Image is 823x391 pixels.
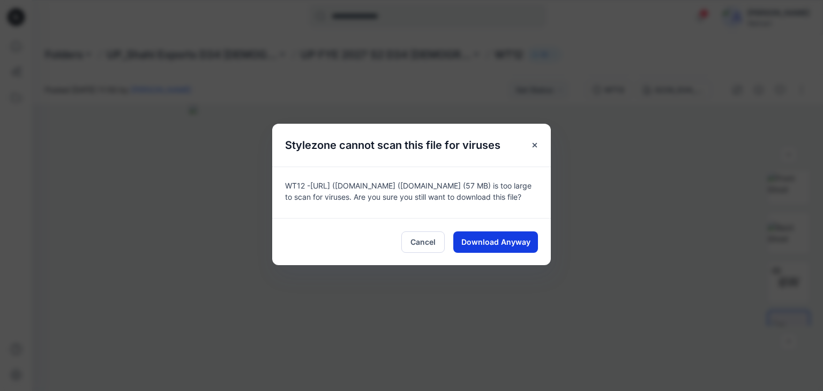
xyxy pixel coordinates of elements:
[453,231,538,253] button: Download Anyway
[410,236,436,247] span: Cancel
[525,136,544,155] button: Close
[272,167,551,218] div: WT12 -[URL] ([DOMAIN_NAME] ([DOMAIN_NAME] (57 MB) is too large to scan for viruses. Are you sure ...
[461,236,530,247] span: Download Anyway
[401,231,445,253] button: Cancel
[272,124,513,167] h5: Stylezone cannot scan this file for viruses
